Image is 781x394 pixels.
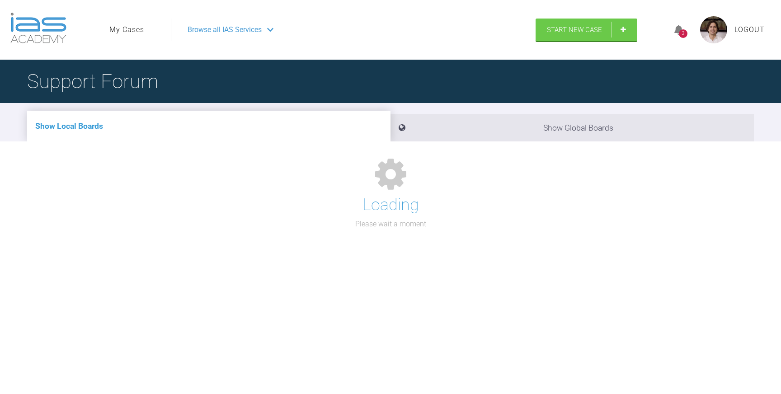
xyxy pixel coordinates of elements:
[734,24,765,36] a: Logout
[390,114,754,141] li: Show Global Boards
[27,66,158,97] h1: Support Forum
[188,24,262,36] span: Browse all IAS Services
[547,26,602,34] span: Start New Case
[700,16,727,43] img: profile.png
[109,24,144,36] a: My Cases
[536,19,637,41] a: Start New Case
[10,13,66,43] img: logo-light.3e3ef733.png
[362,192,419,218] h1: Loading
[27,111,390,141] li: Show Local Boards
[679,29,687,38] div: 2
[355,218,426,230] p: Please wait a moment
